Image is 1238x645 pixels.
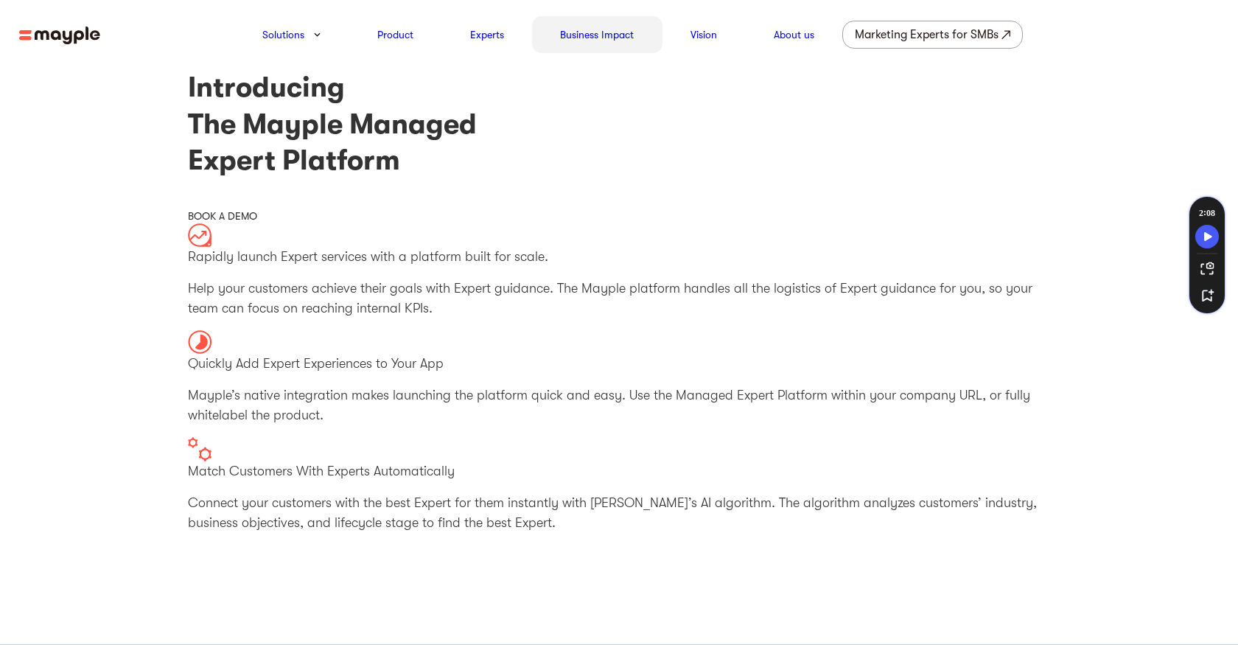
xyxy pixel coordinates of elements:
h1: Introducing The Mayple Managed Expert Platform [188,69,1050,178]
p: Connect your customers with the best Expert for them instantly with [PERSON_NAME]’s AI algorithm.... [188,493,1050,533]
a: Vision [690,26,717,43]
p: Quickly Add Expert Experiences to Your App [188,354,1050,374]
a: Product [377,26,413,43]
p: Rapidly launch Expert services with a platform built for scale. [188,247,1050,267]
p: Mayple’s native integration makes launching the platform quick and easy. Use the Managed Expert P... [188,386,1050,425]
a: Solutions [262,26,304,43]
a: Marketing Experts for SMBs [842,21,1023,49]
a: About us [774,26,814,43]
div: Marketing Experts for SMBs [855,24,999,45]
p: Help your customers achieve their goals with Expert guidance. The Mayple platform handles all the... [188,279,1050,318]
p: Match Customers With Experts Automatically [188,461,1050,481]
img: mayple-logo [19,27,100,45]
img: arrow-down [314,32,321,37]
a: Experts [470,26,504,43]
a: Business Impact [560,26,634,43]
div: BOOK A DEMO [188,209,1050,223]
